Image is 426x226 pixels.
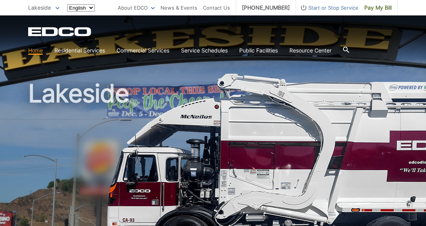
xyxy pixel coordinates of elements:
a: Residential Services [54,46,105,55]
a: Resource Center [289,46,331,55]
span: Lakeside [28,4,51,11]
a: News & Events [161,3,197,12]
a: Service Schedules [181,46,228,55]
a: Home [28,46,43,55]
a: About EDCO [118,3,155,12]
a: Commercial Services [117,46,169,55]
a: Public Facilities [239,46,278,55]
a: EDCD logo. Return to the homepage. [28,27,92,36]
a: Contact Us [203,3,230,12]
span: Pay My Bill [364,3,392,12]
select: Select a language [67,4,95,12]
